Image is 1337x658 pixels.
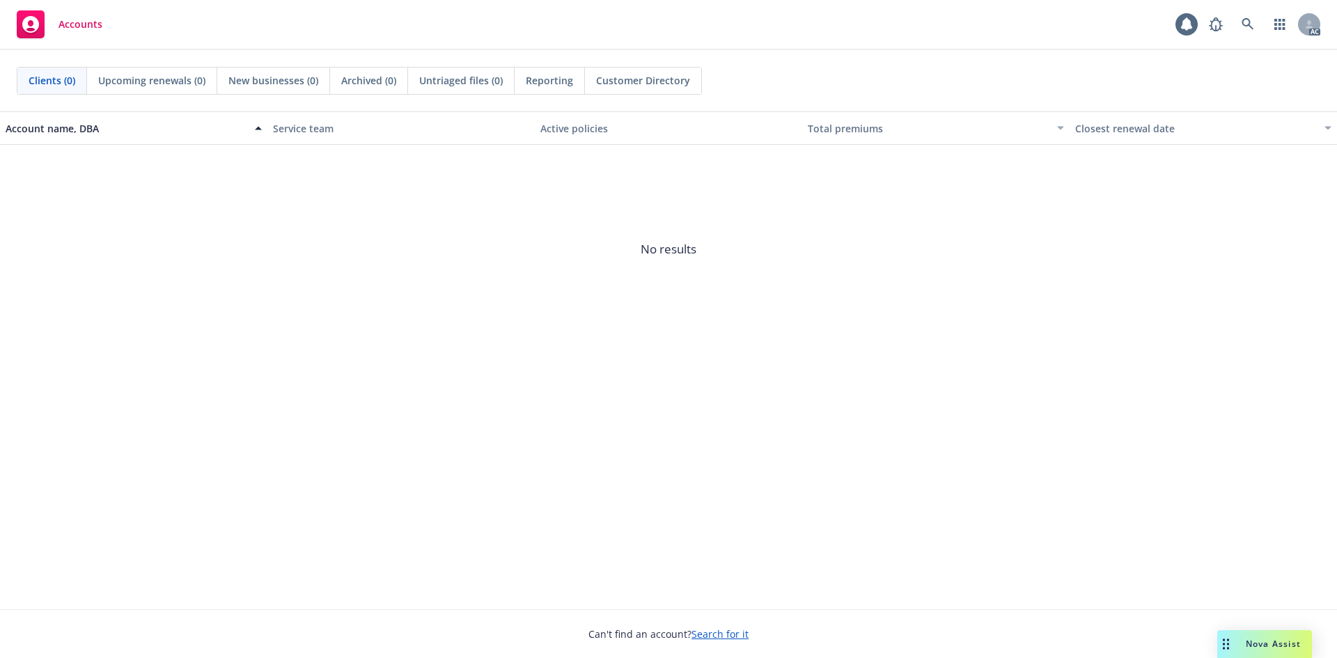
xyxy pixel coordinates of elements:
[273,121,529,136] div: Service team
[526,73,573,88] span: Reporting
[1202,10,1230,38] a: Report a Bug
[6,121,247,136] div: Account name, DBA
[596,73,690,88] span: Customer Directory
[802,111,1070,145] button: Total premiums
[1070,111,1337,145] button: Closest renewal date
[808,121,1049,136] div: Total premiums
[1234,10,1262,38] a: Search
[535,111,802,145] button: Active policies
[1217,630,1312,658] button: Nova Assist
[58,19,102,30] span: Accounts
[267,111,535,145] button: Service team
[1246,638,1301,650] span: Nova Assist
[419,73,503,88] span: Untriaged files (0)
[691,627,749,641] a: Search for it
[11,5,108,44] a: Accounts
[228,73,318,88] span: New businesses (0)
[98,73,205,88] span: Upcoming renewals (0)
[341,73,396,88] span: Archived (0)
[1217,630,1235,658] div: Drag to move
[540,121,797,136] div: Active policies
[588,627,749,641] span: Can't find an account?
[1266,10,1294,38] a: Switch app
[1075,121,1316,136] div: Closest renewal date
[29,73,75,88] span: Clients (0)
